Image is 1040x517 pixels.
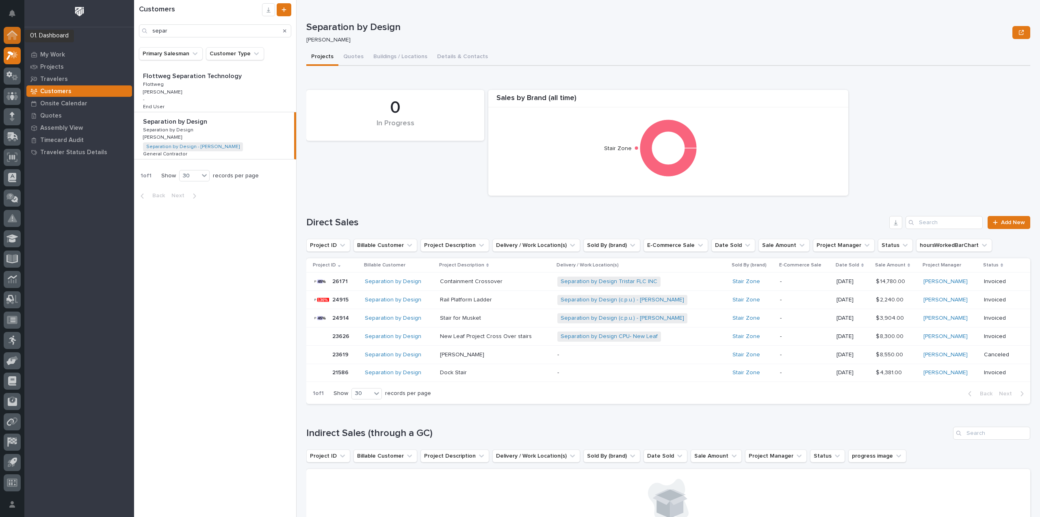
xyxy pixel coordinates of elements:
[24,97,134,109] a: Onsite Calendar
[24,134,134,146] a: Timecard Audit
[171,192,189,199] span: Next
[732,351,760,358] a: Stair Zone
[432,49,493,66] button: Details & Contacts
[984,333,1017,340] p: Invoiced
[492,449,580,462] button: Delivery / Work Location(s)
[40,76,68,83] p: Travelers
[24,73,134,85] a: Travelers
[24,122,134,134] a: Assembly View
[916,239,992,252] button: hoursWorkedBarChart
[906,216,983,229] div: Search
[848,449,906,462] button: progress image
[143,133,184,140] p: [PERSON_NAME]
[780,351,830,358] p: -
[691,449,742,462] button: Sale Amount
[561,297,684,303] a: Separation by Design (c.p.u.) - [PERSON_NAME]
[440,332,533,340] p: New Leaf Project Cross Over stairs
[40,88,71,95] p: Customers
[732,261,767,270] p: Sold By (brand)
[923,315,968,322] a: [PERSON_NAME]
[923,351,968,358] a: [PERSON_NAME]
[306,309,1030,327] tr: 2491424914 Separation by Design Stair for MusketStair for Musket Separation by Design (c.p.u.) - ...
[996,390,1030,397] button: Next
[440,313,483,322] p: Stair for Musket
[24,61,134,73] a: Projects
[332,350,350,358] p: 23619
[146,144,240,150] a: Separation by Design - [PERSON_NAME]
[557,369,700,376] p: -
[24,109,134,122] a: Quotes
[139,24,291,37] input: Search
[488,94,848,107] div: Sales by Brand (all time)
[732,315,760,322] a: Stair Zone
[134,112,296,159] a: Separation by DesignSeparation by Design Separation by DesignSeparation by Design [PERSON_NAME][P...
[1001,220,1025,225] span: Add New
[139,5,262,14] h1: Customers
[306,364,1030,382] tr: 2158621586 Separation by Design Dock StairDock Stair -Stair Zone -[DATE]$ 4,381.00$ 4,381.00 [PER...
[24,146,134,158] a: Traveler Status Details
[810,449,845,462] button: Status
[836,369,869,376] p: [DATE]
[813,239,875,252] button: Project Manager
[143,80,165,87] p: Flottweg
[306,428,950,439] h1: Indirect Sales (through a GC)
[306,273,1030,291] tr: 2617126171 Separation by Design Containment CrossoverContainment Crossover Separation by Design T...
[975,390,992,397] span: Back
[385,390,431,397] p: records per page
[923,369,968,376] a: [PERSON_NAME]
[332,295,350,303] p: 24915
[306,239,350,252] button: Project ID
[923,297,968,303] a: [PERSON_NAME]
[143,150,189,157] p: General Contractor
[332,332,351,340] p: 23626
[557,351,700,358] p: -
[439,261,484,270] p: Project Description
[365,297,421,303] a: Separation by Design
[878,239,913,252] button: Status
[758,239,810,252] button: Sale Amount
[306,384,330,404] p: 1 of 1
[923,261,961,270] p: Project Manager
[72,4,87,19] img: Workspace Logo
[999,390,1017,397] span: Next
[732,333,760,340] a: Stair Zone
[134,192,168,199] button: Back
[134,67,296,112] a: Flottweg Separation TechnologyFlottweg Separation Technology FlottwegFlottweg [PERSON_NAME][PERSO...
[31,34,71,43] div: 02. Projects
[143,103,166,110] p: End User
[923,278,968,285] a: [PERSON_NAME]
[365,369,421,376] a: Separation by Design
[836,351,869,358] p: [DATE]
[604,146,632,151] text: Stair Zone
[352,389,371,398] div: 30
[953,427,1030,440] input: Search
[40,124,83,132] p: Assembly View
[24,85,134,97] a: Customers
[4,5,21,22] button: Notifications
[836,315,869,322] p: [DATE]
[492,239,580,252] button: Delivery / Work Location(s)
[876,277,907,285] p: $ 14,780.00
[206,47,264,60] button: Customer Type
[143,97,145,103] p: -
[984,351,1017,358] p: Canceled
[780,369,830,376] p: -
[306,22,1009,33] p: Separation by Design
[365,351,421,358] a: Separation by Design
[440,368,468,376] p: Dock Stair
[40,100,87,107] p: Onsite Calendar
[40,149,107,156] p: Traveler Status Details
[143,126,195,133] p: Separation by Design
[711,239,755,252] button: Date Sold
[836,278,869,285] p: [DATE]
[306,49,338,66] button: Projects
[732,297,760,303] a: Stair Zone
[306,291,1030,309] tr: 2491524915 Separation by Design Rail Platform LadderRail Platform Ladder Separation by Design (c....
[332,368,350,376] p: 21586
[876,368,903,376] p: $ 4,381.00
[364,261,405,270] p: Billable Customer
[836,333,869,340] p: [DATE]
[320,119,470,136] div: In Progress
